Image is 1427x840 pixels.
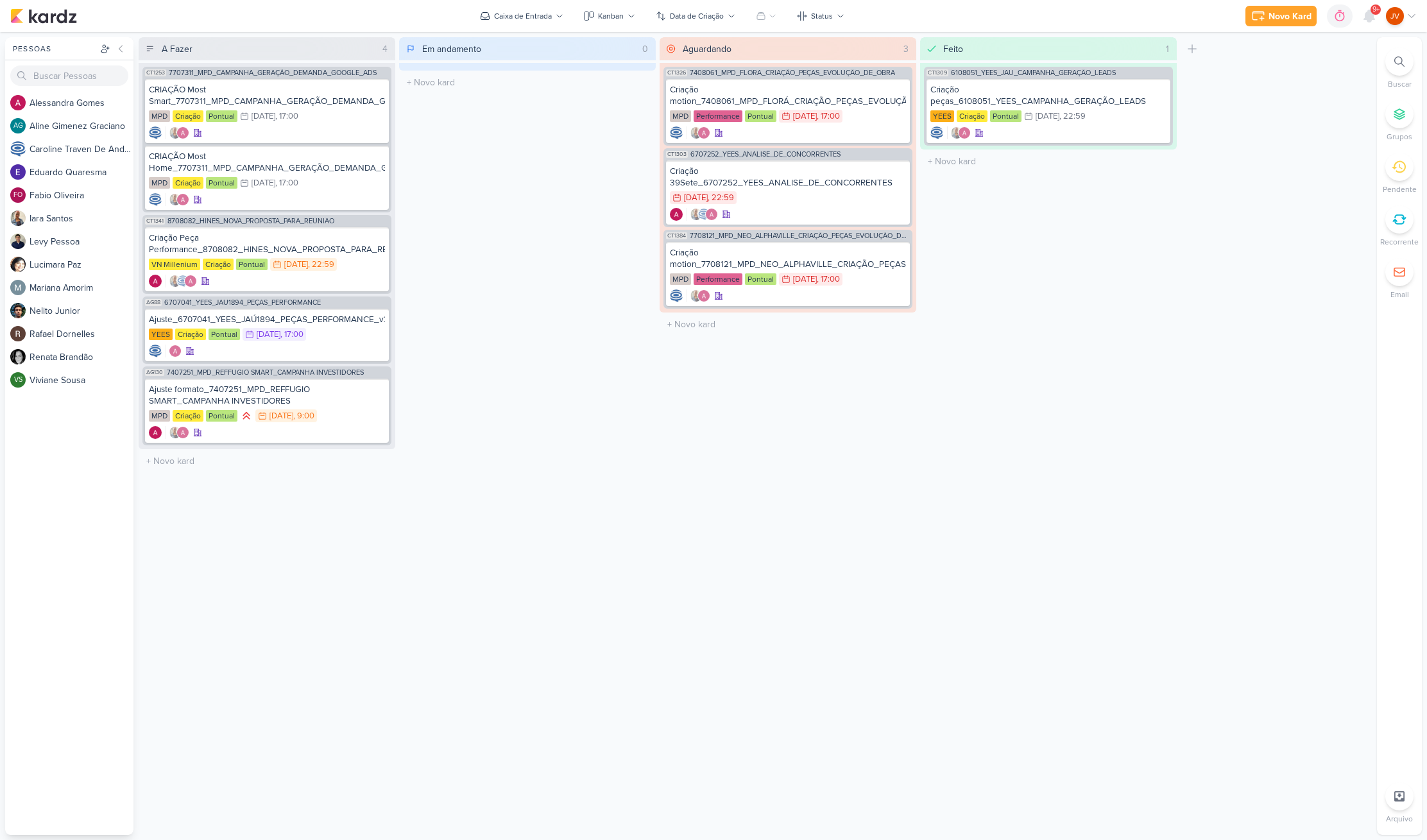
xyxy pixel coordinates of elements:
[206,110,237,122] div: Pontual
[164,299,321,306] span: 6707041_YEES_JAÚ1894_PEÇAS_PERFORMANCE
[149,177,170,189] div: MPD
[149,426,162,439] img: Alessandra Gomes
[10,164,26,180] img: Eduardo Quaresma
[209,329,240,340] div: Pontual
[10,65,128,86] input: Buscar Pessoas
[30,350,133,364] div: R e n a t a B r a n d ã o
[1383,184,1417,195] p: Pendente
[705,208,718,221] img: Alessandra Gomes
[1386,813,1413,825] p: Arquivo
[252,179,275,187] div: [DATE]
[670,126,683,139] img: Caroline Traven De Andrade
[149,126,162,139] img: Caroline Traven De Andrade
[10,141,26,157] img: Caroline Traven De Andrade
[10,257,26,272] img: Lucimara Paz
[149,410,170,422] div: MPD
[1390,10,1399,22] p: JV
[149,426,162,439] div: Criador(a): Alessandra Gomes
[176,275,189,287] img: Caroline Traven De Andrade
[184,275,197,287] img: Alessandra Gomes
[14,377,22,384] p: VS
[1387,131,1412,142] p: Grupos
[167,218,334,225] span: 8708082_HINES_NOVA_PROPOSTA_PARA_REUNIAO
[149,151,385,174] div: CRIAÇÃO Most Home_7707311_MPD_CAMPANHA_GERAÇÃO_DEMANDA_GOOGLE_ADS
[951,69,1116,76] span: 6108051_YEES_JAÚ_CAMPANHA_GERAÇÃO_LEADS
[666,69,687,76] span: CT1326
[690,289,703,302] img: Iara Santos
[240,409,253,422] div: Prioridade Alta
[166,345,182,357] div: Colaboradores: Alessandra Gomes
[176,426,189,439] img: Alessandra Gomes
[958,126,971,139] img: Alessandra Gomes
[169,275,182,287] img: Iara Santos
[666,151,688,158] span: CT1303
[10,349,26,364] img: Renata Brandão
[10,303,26,318] img: Nelito Junior
[670,247,906,270] div: Criação motion_7708121_MPD_NEO_ALPHAVILLE_CRIAÇÃO_PEÇAS_EVOLUÇÃO_DE_OBRA
[30,304,133,318] div: N e l i t o J u n i o r
[708,194,734,202] div: , 22:59
[817,112,840,121] div: , 17:00
[930,126,943,139] img: Caroline Traven De Andrade
[1390,289,1409,300] p: Email
[684,194,708,202] div: [DATE]
[30,189,133,202] div: F a b i o O l i v e i r a
[149,275,162,287] img: Alessandra Gomes
[13,192,22,199] p: FO
[697,208,710,221] img: Caroline Traven De Andrade
[690,232,910,239] span: 7708121_MPD_NEO_ALPHAVILLE_CRIAÇÃO_PEÇAS_EVOLUÇÃO_DE_OBRA
[670,208,683,221] img: Alessandra Gomes
[30,96,133,110] div: A l e s s a n d r a G o m e s
[1245,6,1317,26] button: Novo Kard
[670,208,683,221] div: Criador(a): Alessandra Gomes
[206,410,237,422] div: Pontual
[169,126,182,139] img: Iara Santos
[670,166,906,189] div: Criação 39Sete_6707252_YEES_ANALISE_DE_CONCORRENTES
[206,177,237,189] div: Pontual
[930,110,954,122] div: YEES
[1269,10,1312,23] div: Novo Kard
[149,345,162,357] div: Criador(a): Caroline Traven De Andrade
[169,69,377,76] span: 7707311_MPD_CAMPANHA_GERAÇÃO_DEMANDA_GOOGLE_ADS
[1386,7,1404,25] div: Joney Viana
[173,410,203,422] div: Criação
[402,73,653,92] input: + Novo kard
[149,193,162,206] img: Caroline Traven De Andrade
[687,208,718,221] div: Colaboradores: Iara Santos, Caroline Traven De Andrade, Alessandra Gomes
[10,8,77,24] img: kardz.app
[141,452,393,470] input: + Novo kard
[149,329,173,340] div: YEES
[10,43,98,55] div: Pessoas
[149,84,385,107] div: CRIAÇÃO Most Smart_7707311_MPD_CAMPANHA_GERAÇÃO_DEMANDA_GOOGLE_ADS
[690,208,703,221] img: Iara Santos
[166,126,189,139] div: Colaboradores: Iara Santos, Alessandra Gomes
[697,126,710,139] img: Alessandra Gomes
[637,42,653,56] div: 0
[10,326,26,341] img: Rafael Dornelles
[175,329,206,340] div: Criação
[284,261,308,269] div: [DATE]
[269,412,293,420] div: [DATE]
[308,261,334,269] div: , 22:59
[793,112,817,121] div: [DATE]
[30,212,133,225] div: I a r a S a n t o s
[950,126,963,139] img: Iara Santos
[293,412,314,420] div: , 9:00
[30,327,133,341] div: R a f a e l D o r n e l l e s
[203,259,234,270] div: Criação
[745,110,776,122] div: Pontual
[149,345,162,357] img: Caroline Traven De Andrade
[1059,112,1086,121] div: , 22:59
[687,126,710,139] div: Colaboradores: Iara Santos, Alessandra Gomes
[149,193,162,206] div: Criador(a): Caroline Traven De Andrade
[1372,4,1380,15] span: 9+
[13,123,23,130] p: AG
[169,426,182,439] img: Iara Santos
[1377,47,1422,90] li: Ctrl + F
[947,126,971,139] div: Colaboradores: Iara Santos, Alessandra Gomes
[10,210,26,226] img: Iara Santos
[10,118,26,133] div: Aline Gimenez Graciano
[145,69,166,76] span: CT1253
[377,42,393,56] div: 4
[930,126,943,139] div: Criador(a): Caroline Traven De Andrade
